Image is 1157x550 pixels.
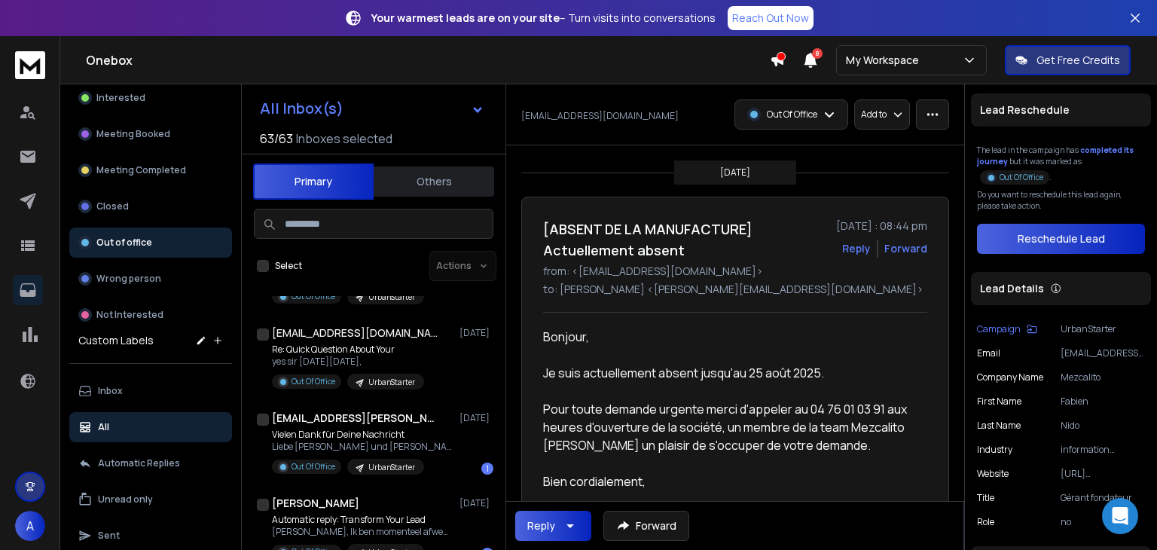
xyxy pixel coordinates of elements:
[272,429,453,441] p: Vielen Dank für Deine Nachricht
[96,309,163,321] p: Not Interested
[69,119,232,149] button: Meeting Booked
[521,110,679,122] p: [EMAIL_ADDRESS][DOMAIN_NAME]
[543,282,927,297] p: to: [PERSON_NAME] <[PERSON_NAME][EMAIL_ADDRESS][DOMAIN_NAME]>
[292,461,335,472] p: Out Of Office
[368,292,415,303] p: UrbanStarter
[69,448,232,478] button: Automatic Replies
[977,145,1134,167] span: completed its journey
[69,83,232,113] button: Interested
[374,165,494,198] button: Others
[884,241,927,256] div: Forward
[96,128,170,140] p: Meeting Booked
[69,412,232,442] button: All
[846,53,925,68] p: My Workspace
[977,323,1037,335] button: Campaign
[515,511,591,541] button: Reply
[1036,53,1120,68] p: Get Free Credits
[272,526,453,538] p: [PERSON_NAME], Ik ben momenteel afwezig
[292,291,335,302] p: Out Of Office
[96,273,161,285] p: Wrong person
[1005,45,1131,75] button: Get Free Credits
[1061,396,1145,408] p: Fabien
[1061,468,1145,480] p: [URL][DOMAIN_NAME]
[767,108,817,121] p: Out Of Office
[253,163,374,200] button: Primary
[69,155,232,185] button: Meeting Completed
[371,11,560,25] strong: Your warmest leads are on your site
[543,218,827,261] h1: [ABSENT DE LA MANUFACTURE] Actuellement absent
[977,323,1021,335] p: Campaign
[842,241,871,256] button: Reply
[98,385,123,397] p: Inbox
[977,468,1009,480] p: website
[1061,371,1145,383] p: Mezcalito
[977,347,1000,359] p: Email
[272,344,424,356] p: Re: Quick Question About Your
[272,496,359,511] h1: [PERSON_NAME]
[275,260,302,272] label: Select
[86,51,770,69] h1: Onebox
[69,484,232,515] button: Unread only
[977,420,1021,432] p: Last Name
[292,376,335,387] p: Out Of Office
[98,493,153,506] p: Unread only
[272,411,438,426] h1: [EMAIL_ADDRESS][PERSON_NAME][DOMAIN_NAME]
[1061,347,1145,359] p: [EMAIL_ADDRESS][DOMAIN_NAME]
[603,511,689,541] button: Forward
[977,444,1012,456] p: industry
[272,325,438,341] h1: [EMAIL_ADDRESS][DOMAIN_NAME]
[272,514,453,526] p: Automatic reply: Transform Your Lead
[1102,498,1138,534] div: Open Intercom Messenger
[69,376,232,406] button: Inbox
[812,48,823,59] span: 8
[69,300,232,330] button: Not Interested
[371,11,716,26] p: – Turn visits into conversations
[248,93,496,124] button: All Inbox(s)
[15,51,45,79] img: logo
[260,101,343,116] h1: All Inbox(s)
[98,530,120,542] p: Sent
[69,264,232,294] button: Wrong person
[977,371,1043,383] p: Company Name
[96,164,186,176] p: Meeting Completed
[459,497,493,509] p: [DATE]
[69,191,232,222] button: Closed
[527,518,555,533] div: Reply
[980,102,1070,118] p: Lead Reschedule
[977,224,1145,254] button: Reschedule Lead
[1061,323,1145,335] p: UrbanStarter
[459,412,493,424] p: [DATE]
[977,145,1145,183] div: The lead in the campaign has but it was marked as .
[977,516,994,528] p: role
[98,457,180,469] p: Automatic Replies
[69,228,232,258] button: Out of office
[836,218,927,234] p: [DATE] : 08:44 pm
[1061,492,1145,504] p: Gérant fondateur
[96,237,152,249] p: Out of office
[977,189,1145,212] p: Do you want to reschedule this lead again, please take action.
[272,441,453,453] p: Liebe [PERSON_NAME] und [PERSON_NAME], Geschäftspartner:innen
[368,462,415,473] p: UrbanStarter
[977,492,994,504] p: title
[96,92,145,104] p: Interested
[296,130,392,148] h3: Inboxes selected
[78,333,154,348] h3: Custom Labels
[272,356,424,368] p: yes sir [DATE][DATE],
[98,421,109,433] p: All
[543,264,927,279] p: from: <[EMAIL_ADDRESS][DOMAIN_NAME]>
[481,463,493,475] div: 1
[728,6,814,30] a: Reach Out Now
[260,130,293,148] span: 63 / 63
[1061,516,1145,528] p: no
[96,200,129,212] p: Closed
[720,167,750,179] p: [DATE]
[459,327,493,339] p: [DATE]
[15,511,45,541] button: A
[861,108,887,121] p: Add to
[977,396,1021,408] p: First Name
[980,281,1044,296] p: Lead Details
[368,377,415,388] p: UrbanStarter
